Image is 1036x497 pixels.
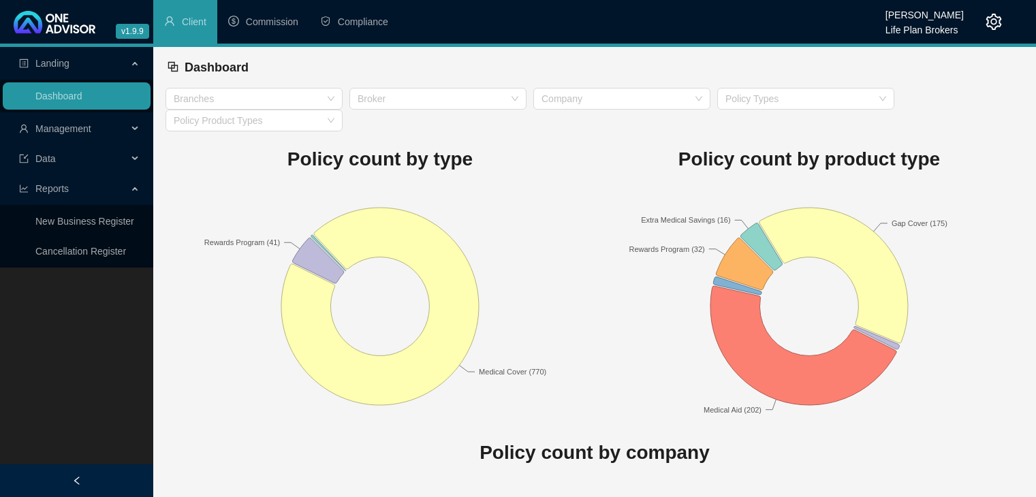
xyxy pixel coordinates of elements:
span: dollar [228,16,239,27]
span: Management [35,123,91,134]
span: Data [35,153,56,164]
a: New Business Register [35,216,134,227]
span: Client [182,16,206,27]
span: Landing [35,58,69,69]
a: Cancellation Register [35,246,126,257]
span: Dashboard [185,61,249,74]
h1: Policy count by type [166,144,595,174]
text: Rewards Program (41) [204,238,280,246]
text: Rewards Program (32) [629,244,705,253]
span: user [19,124,29,133]
span: profile [19,59,29,68]
span: setting [986,14,1002,30]
span: user [164,16,175,27]
div: Life Plan Brokers [885,18,964,33]
text: Medical Aid (202) [704,405,762,413]
span: block [167,61,179,73]
img: 2df55531c6924b55f21c4cf5d4484680-logo-light.svg [14,11,95,33]
span: line-chart [19,184,29,193]
span: safety [320,16,331,27]
span: left [72,476,82,485]
span: Commission [246,16,298,27]
text: Medical Cover (770) [479,368,546,376]
span: import [19,154,29,163]
h1: Policy count by product type [595,144,1024,174]
a: Dashboard [35,91,82,101]
text: Extra Medical Savings (16) [641,216,730,224]
text: Gap Cover (175) [892,219,947,227]
div: [PERSON_NAME] [885,3,964,18]
span: Compliance [338,16,388,27]
span: v1.9.9 [116,24,149,39]
span: Reports [35,183,69,194]
h1: Policy count by company [166,438,1024,468]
